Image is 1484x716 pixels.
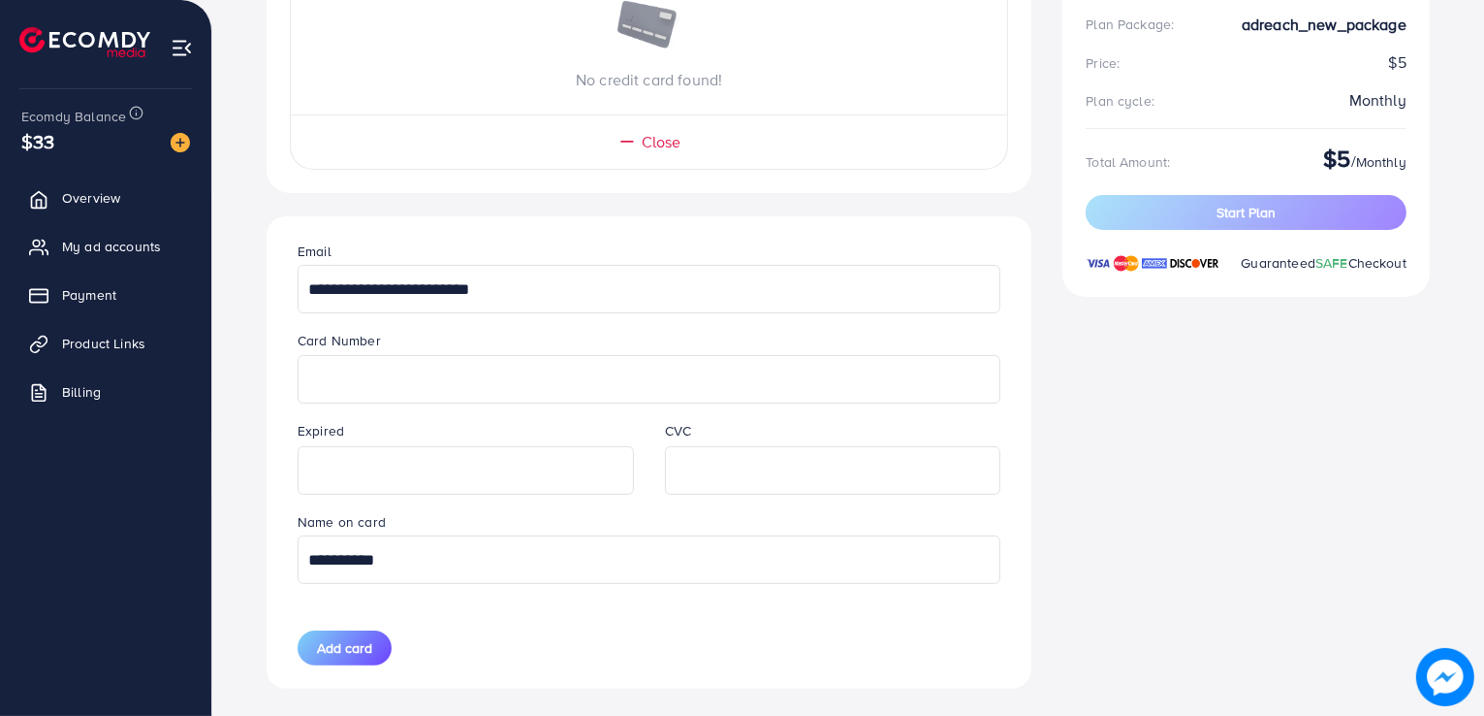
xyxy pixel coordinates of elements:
div: Plan cycle: [1086,91,1154,111]
span: Product Links [62,334,145,353]
span: SAFE [1315,253,1348,273]
span: Guaranteed Checkout [1241,253,1406,273]
span: Overview [62,188,120,208]
div: Plan Package: [1086,15,1174,34]
a: Billing [15,373,197,411]
span: My ad accounts [62,237,161,256]
span: Start Plan [1216,203,1276,222]
button: Add card [298,631,392,666]
span: Ecomdy Balance [21,107,126,126]
img: brand [1114,253,1139,273]
a: My ad accounts [15,227,197,266]
div: Total Amount: [1086,152,1170,172]
img: brand [1170,253,1219,273]
div: / [1323,145,1406,180]
img: image [1416,648,1474,706]
div: $5 [1086,51,1406,74]
label: Card Number [298,331,381,350]
strong: adreach_new_package [1242,14,1406,36]
label: Name on card [298,512,386,532]
a: Product Links [15,324,197,363]
img: image [616,1,683,51]
img: brand [1142,253,1167,273]
iframe: Secure expiration date input frame [308,449,623,492]
img: logo [19,27,150,57]
label: Email [298,242,332,261]
label: Expired [298,421,344,440]
a: Overview [15,179,197,217]
span: Monthly [1356,152,1406,172]
img: menu [171,37,193,59]
iframe: Secure card number input frame [308,358,990,401]
span: Payment [62,285,116,305]
iframe: Secure CVC input frame [676,449,991,492]
img: brand [1086,253,1111,273]
img: image [171,133,190,152]
span: Close [642,131,681,153]
span: Add card [317,638,372,658]
p: No credit card found! [291,68,1007,91]
h3: $5 [1323,145,1350,173]
span: Billing [62,382,101,402]
a: Payment [15,276,197,314]
button: Start Plan [1086,195,1406,230]
label: CVC [665,421,691,440]
div: Monthly [1349,89,1406,112]
span: $33 [21,127,54,155]
div: Price: [1086,53,1120,73]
